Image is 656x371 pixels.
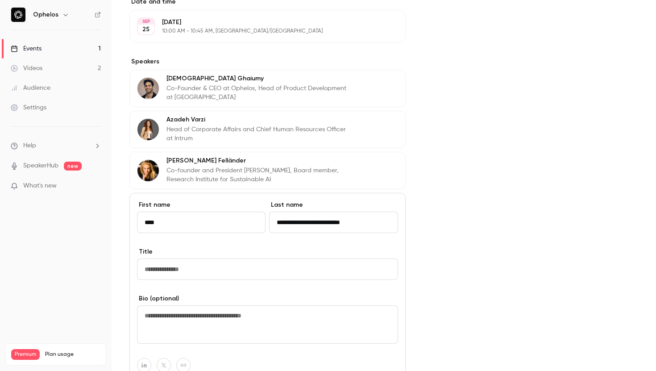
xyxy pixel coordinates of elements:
img: Ophelos [11,8,25,22]
div: Amon Ghaiumy[DEMOGRAPHIC_DATA] GhaiumyCo-Founder & CEO at Ophelos, Head of Product Development at... [129,70,406,107]
p: Head of Corporate Affairs and Chief Human Resources Officer at Intrum [166,125,348,143]
p: Co-founder and President [PERSON_NAME], Board member, Research Institute for Sustainable AI [166,166,348,184]
label: Bio (optional) [137,294,398,303]
span: What's new [23,181,57,191]
p: [PERSON_NAME] Felländer [166,156,348,165]
span: new [64,162,82,171]
li: help-dropdown-opener [11,141,101,150]
div: SEP [138,18,154,25]
div: Azadeh VarziAzadeh VarziHead of Corporate Affairs and Chief Human Resources Officer at Intrum [129,111,406,148]
p: [DATE] [162,18,358,27]
iframe: Noticeable Trigger [90,182,101,190]
p: 25 [142,25,149,34]
div: Audience [11,83,50,92]
span: Premium [11,349,40,360]
div: Anna Felländer[PERSON_NAME] FelländerCo-founder and President [PERSON_NAME], Board member, Resear... [129,152,406,189]
a: SpeakerHub [23,161,58,171]
label: Speakers [129,57,406,66]
h6: Ophelos [33,10,58,19]
img: Azadeh Varzi [137,119,159,140]
p: [DEMOGRAPHIC_DATA] Ghaiumy [166,74,348,83]
span: Help [23,141,36,150]
p: 10:00 AM - 10:45 AM, [GEOGRAPHIC_DATA]/[GEOGRAPHIC_DATA] [162,28,358,35]
img: Anna Felländer [137,160,159,181]
div: Videos [11,64,42,73]
img: Amon Ghaiumy [137,78,159,99]
div: Events [11,44,42,53]
label: Title [137,247,398,256]
span: Plan usage [45,351,100,358]
label: First name [137,200,266,209]
div: Settings [11,103,46,112]
p: Azadeh Varzi [166,115,348,124]
p: Co-Founder & CEO at Ophelos, Head of Product Development at [GEOGRAPHIC_DATA] [166,84,348,102]
label: Last name [269,200,398,209]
